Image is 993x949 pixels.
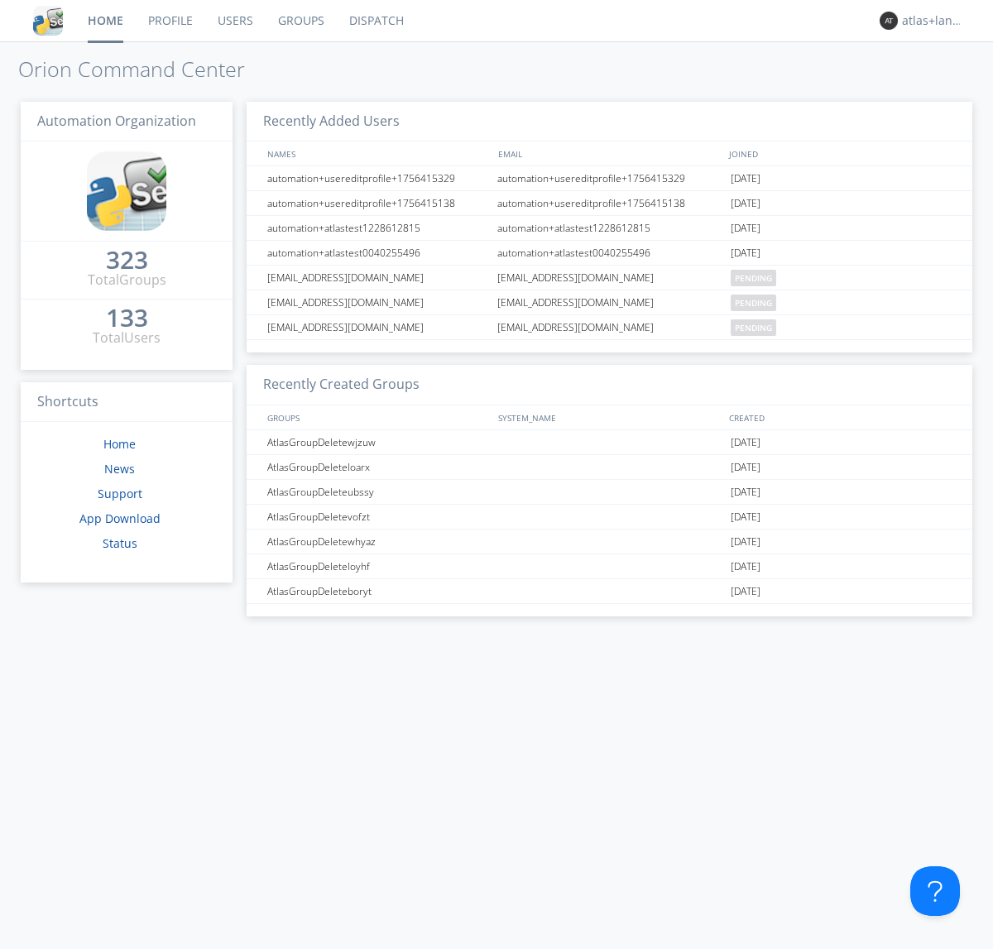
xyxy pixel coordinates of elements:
[247,554,972,579] a: AtlasGroupDeleteloyhf[DATE]
[88,271,166,290] div: Total Groups
[263,480,492,504] div: AtlasGroupDeleteubssy
[731,319,776,336] span: pending
[880,12,898,30] img: 373638.png
[731,579,760,604] span: [DATE]
[493,315,727,339] div: [EMAIL_ADDRESS][DOMAIN_NAME]
[104,461,135,477] a: News
[731,530,760,554] span: [DATE]
[37,112,196,130] span: Automation Organization
[263,455,492,479] div: AtlasGroupDeleteloarx
[263,141,490,165] div: NAMES
[263,430,492,454] div: AtlasGroupDeletewjzuw
[247,266,972,290] a: [EMAIL_ADDRESS][DOMAIN_NAME][EMAIL_ADDRESS][DOMAIN_NAME]pending
[247,480,972,505] a: AtlasGroupDeleteubssy[DATE]
[247,505,972,530] a: AtlasGroupDeletevofzt[DATE]
[493,166,727,190] div: automation+usereditprofile+1756415329
[731,505,760,530] span: [DATE]
[263,579,492,603] div: AtlasGroupDeleteboryt
[731,241,760,266] span: [DATE]
[493,290,727,314] div: [EMAIL_ADDRESS][DOMAIN_NAME]
[731,430,760,455] span: [DATE]
[247,102,972,142] h3: Recently Added Users
[93,328,161,347] div: Total Users
[247,216,972,241] a: automation+atlastest1228612815automation+atlastest1228612815[DATE]
[263,315,492,339] div: [EMAIL_ADDRESS][DOMAIN_NAME]
[106,309,148,326] div: 133
[247,430,972,455] a: AtlasGroupDeletewjzuw[DATE]
[263,554,492,578] div: AtlasGroupDeleteloyhf
[106,252,148,271] a: 323
[247,530,972,554] a: AtlasGroupDeletewhyaz[DATE]
[98,486,142,501] a: Support
[731,216,760,241] span: [DATE]
[731,270,776,286] span: pending
[493,241,727,265] div: automation+atlastest0040255496
[247,191,972,216] a: automation+usereditprofile+1756415138automation+usereditprofile+1756415138[DATE]
[910,866,960,916] iframe: Toggle Customer Support
[263,216,492,240] div: automation+atlastest1228612815
[902,12,964,29] div: atlas+language+check
[731,295,776,311] span: pending
[725,405,957,429] div: CREATED
[106,252,148,268] div: 323
[21,382,233,423] h3: Shortcuts
[247,455,972,480] a: AtlasGroupDeleteloarx[DATE]
[731,191,760,216] span: [DATE]
[263,241,492,265] div: automation+atlastest0040255496
[247,579,972,604] a: AtlasGroupDeleteboryt[DATE]
[247,290,972,315] a: [EMAIL_ADDRESS][DOMAIN_NAME][EMAIL_ADDRESS][DOMAIN_NAME]pending
[103,535,137,551] a: Status
[263,266,492,290] div: [EMAIL_ADDRESS][DOMAIN_NAME]
[263,530,492,554] div: AtlasGroupDeletewhyaz
[731,166,760,191] span: [DATE]
[725,141,957,165] div: JOINED
[731,480,760,505] span: [DATE]
[87,151,166,231] img: cddb5a64eb264b2086981ab96f4c1ba7
[247,241,972,266] a: automation+atlastest0040255496automation+atlastest0040255496[DATE]
[493,216,727,240] div: automation+atlastest1228612815
[79,510,161,526] a: App Download
[494,141,725,165] div: EMAIL
[33,6,63,36] img: cddb5a64eb264b2086981ab96f4c1ba7
[263,505,492,529] div: AtlasGroupDeletevofzt
[103,436,136,452] a: Home
[263,405,490,429] div: GROUPS
[247,166,972,191] a: automation+usereditprofile+1756415329automation+usereditprofile+1756415329[DATE]
[493,191,727,215] div: automation+usereditprofile+1756415138
[493,266,727,290] div: [EMAIL_ADDRESS][DOMAIN_NAME]
[247,365,972,405] h3: Recently Created Groups
[263,191,492,215] div: automation+usereditprofile+1756415138
[263,166,492,190] div: automation+usereditprofile+1756415329
[731,455,760,480] span: [DATE]
[106,309,148,328] a: 133
[263,290,492,314] div: [EMAIL_ADDRESS][DOMAIN_NAME]
[731,554,760,579] span: [DATE]
[494,405,725,429] div: SYSTEM_NAME
[247,315,972,340] a: [EMAIL_ADDRESS][DOMAIN_NAME][EMAIL_ADDRESS][DOMAIN_NAME]pending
